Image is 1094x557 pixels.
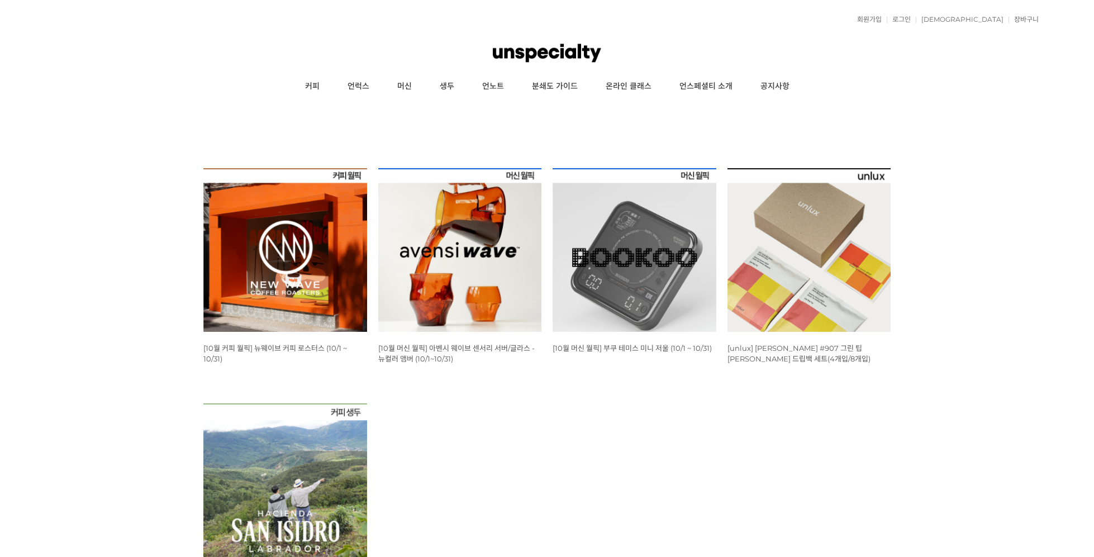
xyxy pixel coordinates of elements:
[203,344,347,363] a: [10월 커피 월픽] 뉴웨이브 커피 로스터스 (10/1 ~ 10/31)
[887,16,911,23] a: 로그인
[426,73,468,101] a: 생두
[746,73,803,101] a: 공지사항
[553,344,712,353] a: [10월 머신 월픽] 부쿠 테미스 미니 저울 (10/1 ~ 10/31)
[852,16,882,23] a: 회원가입
[291,73,334,101] a: 커피
[203,168,367,332] img: [10월 커피 월픽] 뉴웨이브 커피 로스터스 (10/1 ~ 10/31)
[727,168,891,332] img: [unlux] 파나마 잰슨 #907 그린 팁 게이샤 워시드 드립백 세트(4개입/8개입)
[383,73,426,101] a: 머신
[518,73,592,101] a: 분쇄도 가이드
[378,344,535,363] a: [10월 머신 월픽] 아벤시 웨이브 센서리 서버/글라스 - 뉴컬러 앰버 (10/1~10/31)
[553,168,716,332] img: [10월 머신 월픽] 부쿠 테미스 미니 저울 (10/1 ~ 10/31)
[493,36,601,70] img: 언스페셜티 몰
[468,73,518,101] a: 언노트
[727,344,871,363] a: [unlux] [PERSON_NAME] #907 그린 팁 [PERSON_NAME] 드립백 세트(4개입/8개입)
[916,16,1003,23] a: [DEMOGRAPHIC_DATA]
[665,73,746,101] a: 언스페셜티 소개
[334,73,383,101] a: 언럭스
[378,168,542,332] img: [10월 머신 월픽] 아벤시 웨이브 센서리 서버/글라스 - 뉴컬러 앰버 (10/1~10/31)
[592,73,665,101] a: 온라인 클래스
[1009,16,1039,23] a: 장바구니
